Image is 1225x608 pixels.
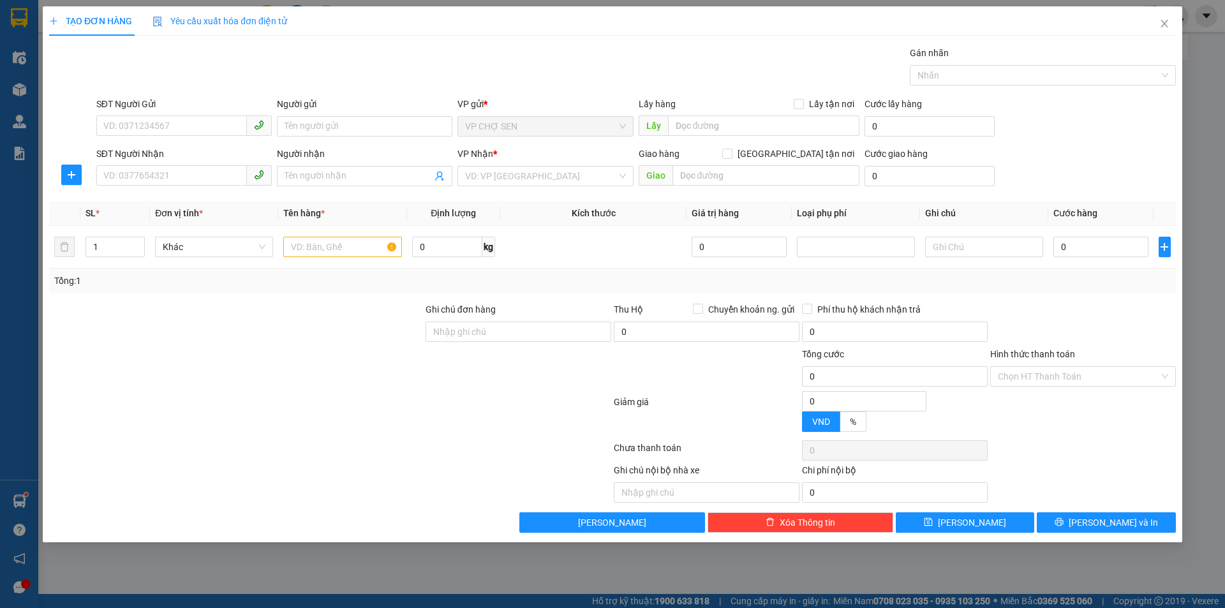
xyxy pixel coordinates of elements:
[277,147,452,161] div: Người nhận
[466,117,626,136] span: VP CHỢ SEN
[431,208,476,218] span: Định lượng
[254,170,264,180] span: phone
[850,417,856,427] span: %
[62,170,81,180] span: plus
[802,349,844,359] span: Tổng cước
[766,517,775,528] span: delete
[520,512,706,533] button: [PERSON_NAME]
[54,237,75,257] button: delete
[920,201,1048,226] th: Ghi chú
[732,147,859,161] span: [GEOGRAPHIC_DATA] tận nơi
[612,441,801,463] div: Chưa thanh toán
[780,515,835,530] span: Xóa Thông tin
[804,97,859,111] span: Lấy tận nơi
[924,517,933,528] span: save
[614,304,643,315] span: Thu Hộ
[668,115,859,136] input: Dọc đường
[435,171,445,181] span: user-add
[812,417,830,427] span: VND
[284,237,402,257] input: VD: Bàn, Ghế
[54,274,473,288] div: Tổng: 1
[865,99,922,109] label: Cước lấy hàng
[865,166,995,186] input: Cước giao hàng
[639,165,672,186] span: Giao
[802,463,988,482] div: Chi phí nội bộ
[692,237,787,257] input: 0
[708,512,894,533] button: deleteXóa Thông tin
[639,115,668,136] span: Lấy
[156,208,204,218] span: Đơn vị tính
[939,515,1007,530] span: [PERSON_NAME]
[426,322,611,342] input: Ghi chú đơn hàng
[1159,237,1171,257] button: plus
[1069,515,1158,530] span: [PERSON_NAME] và In
[639,99,676,109] span: Lấy hàng
[1054,208,1098,218] span: Cước hàng
[163,237,266,256] span: Khác
[1055,517,1064,528] span: printer
[1159,242,1170,252] span: plus
[96,147,272,161] div: SĐT Người Nhận
[254,120,264,130] span: phone
[426,304,496,315] label: Ghi chú đơn hàng
[96,97,272,111] div: SĐT Người Gửi
[812,302,926,316] span: Phí thu hộ khách nhận trả
[152,17,163,27] img: icon
[925,237,1043,257] input: Ghi Chú
[990,349,1075,359] label: Hình thức thanh toán
[1159,19,1169,29] span: close
[792,201,920,226] th: Loại phụ phí
[49,16,132,26] span: TẠO ĐƠN HÀNG
[639,149,679,159] span: Giao hàng
[579,515,647,530] span: [PERSON_NAME]
[614,463,799,482] div: Ghi chú nội bộ nhà xe
[284,208,325,218] span: Tên hàng
[692,208,739,218] span: Giá trị hàng
[1037,512,1176,533] button: printer[PERSON_NAME] và In
[614,482,799,503] input: Nhập ghi chú
[458,149,494,159] span: VP Nhận
[458,97,634,111] div: VP gửi
[572,208,616,218] span: Kích thước
[21,10,113,52] strong: CHUYỂN PHÁT NHANH AN PHÚ QUÝ
[152,16,287,26] span: Yêu cầu xuất hóa đơn điện tử
[20,54,114,98] span: [GEOGRAPHIC_DATA], [GEOGRAPHIC_DATA] ↔ [GEOGRAPHIC_DATA]
[703,302,799,316] span: Chuyển khoản ng. gửi
[277,97,452,111] div: Người gửi
[482,237,495,257] span: kg
[865,149,928,159] label: Cước giao hàng
[896,512,1034,533] button: save[PERSON_NAME]
[61,165,82,185] button: plus
[85,208,96,218] span: SL
[49,17,58,26] span: plus
[6,69,18,132] img: logo
[1147,6,1182,42] button: Close
[865,116,995,137] input: Cước lấy hàng
[910,48,949,58] label: Gán nhãn
[672,165,859,186] input: Dọc đường
[612,395,801,438] div: Giảm giá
